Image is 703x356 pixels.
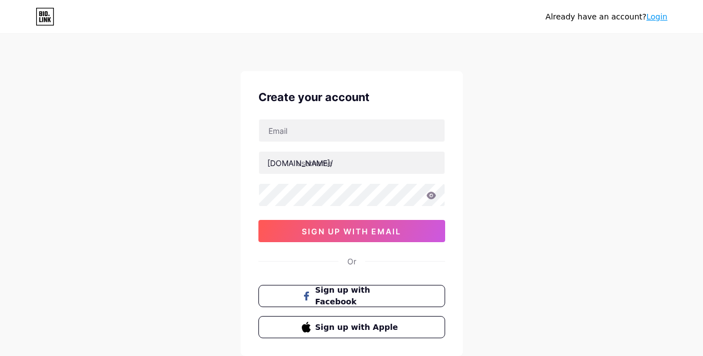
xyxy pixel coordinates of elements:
a: Login [646,12,667,21]
div: Or [347,255,356,267]
input: Email [259,119,445,142]
div: [DOMAIN_NAME]/ [267,157,333,169]
input: username [259,152,445,174]
span: sign up with email [302,227,401,236]
button: Sign up with Apple [258,316,445,338]
span: Sign up with Apple [315,322,401,333]
button: sign up with email [258,220,445,242]
div: Already have an account? [546,11,667,23]
div: Create your account [258,89,445,106]
button: Sign up with Facebook [258,285,445,307]
span: Sign up with Facebook [315,284,401,308]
